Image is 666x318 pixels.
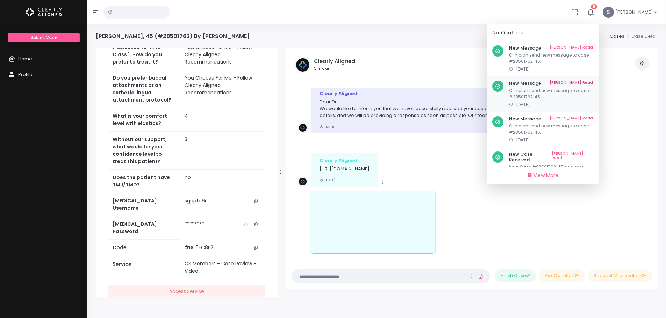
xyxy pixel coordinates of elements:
h6: New Message [509,81,593,86]
a: [PERSON_NAME] Read [550,45,593,51]
span: Profile [18,71,33,78]
span: [PERSON_NAME] [615,9,653,16]
a: Add Loom Video [465,273,474,279]
th: [MEDICAL_DATA] Password [108,216,180,240]
td: #BC5EC8F2 [180,240,265,256]
a: Add Files [477,270,485,282]
th: [MEDICAL_DATA] Username [108,193,180,216]
span: View More [533,172,558,179]
button: Request Modification [588,269,652,282]
th: Service [108,256,180,279]
p: Clinician send new message to case #28501762, 45. [509,88,593,100]
small: [DATE] [320,178,335,182]
li: Case Detail [624,33,658,40]
h6: New Message [509,116,593,122]
img: Logo Horizontal [26,5,62,20]
h6: New Case Received [509,151,593,162]
a: Access Service [108,285,265,298]
a: [PERSON_NAME] Read [550,116,593,122]
th: What is your comfort level with elastics? [108,108,180,132]
p: Your Case #28501762, 45 has been successfully submitted! [509,164,593,177]
h6: New Message [509,45,593,51]
div: Clearly Aligned [320,90,582,97]
span: [DATE] [516,102,530,108]
td: sgupta6r [180,193,265,209]
th: Do you prefer buccal attachments or an esthetic lingual attachment protocol? [108,70,180,108]
small: [DATE] [320,124,335,129]
span: S [603,7,614,18]
th: Does the patient have TMJ/TMD? [108,170,180,193]
td: no [180,170,265,193]
a: Cases [610,33,624,39]
span: Home [18,56,32,62]
span: [DATE] [516,137,530,143]
a: New Message[PERSON_NAME] ReadClinician send new message to case #28501762, 45.[DATE] [487,76,599,112]
h5: Clearly Aligned [314,58,355,65]
div: scrollable content [292,88,652,257]
a: [PERSON_NAME] Read [550,81,593,86]
span: [DATE] [516,66,530,72]
small: Clinician [314,66,355,72]
a: New Case Received[PERSON_NAME] ReadYour Case #28501762, 45 has been successfully submitted! [487,147,599,188]
a: New Message[PERSON_NAME] ReadClinician send new message to case #28501762, 45.[DATE] [487,112,599,148]
a: New Message[PERSON_NAME] ReadClinician send new message to case #28501762, 45.[DATE] [487,41,599,77]
th: Code [108,240,180,256]
div: scrollable content [487,41,599,167]
div: CS Members - Case Review + Video [185,260,260,275]
div: Clearly Aligned [320,157,370,164]
p: [URL][DOMAIN_NAME] [320,165,370,172]
td: 4 [180,108,265,132]
td: You Choose For Me - Follow Clearly Aligned Recommendations [180,39,265,70]
a: Submit Case [8,33,79,42]
th: Without our support, what would be your confidence level to treat this patient? [108,132,180,170]
button: Finish Case [495,269,536,282]
span: 11 [591,4,597,9]
h6: Notifications [492,30,585,36]
a: View More [489,170,596,181]
p: Dear Dr. We would like to inform you that we have successfully received your case. Our team is cu... [320,98,582,119]
div: 11 [487,24,599,184]
h4: [PERSON_NAME], 45 (#28501762) By [PERSON_NAME] [96,33,250,39]
p: Clinician send new message to case #28501762, 45. [509,123,593,135]
p: Clinician send new message to case #28501762, 45. [509,52,593,65]
td: 3 [180,132,265,170]
button: Ask Question [539,269,585,282]
td: You Choose For Me - Follow Clearly Aligned Recommendations [180,70,265,108]
a: [PERSON_NAME] Read [552,151,593,162]
span: Submit Case [31,35,57,40]
th: If selected to fix to Class 1, How do you prefer to treat it? [108,39,180,70]
div: scrollable content [96,48,278,297]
